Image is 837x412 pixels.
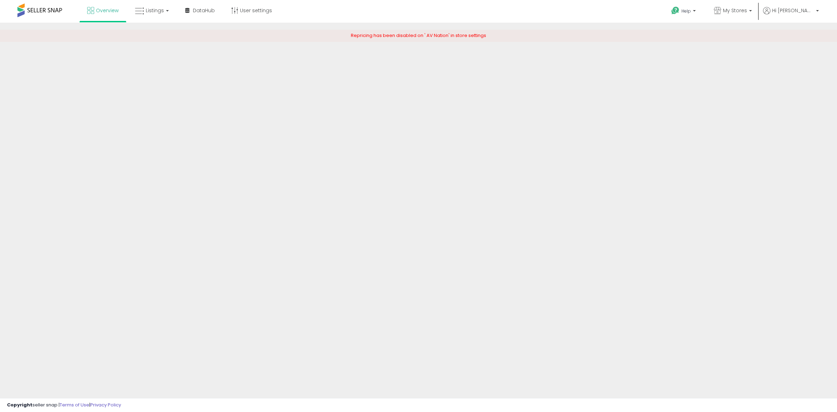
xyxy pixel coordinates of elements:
span: Repricing has been disabled on ' AV Nation' in store settings [351,32,486,39]
a: Help [666,1,703,23]
span: Hi [PERSON_NAME] [772,7,814,14]
span: Overview [96,7,119,14]
i: Get Help [671,6,680,15]
span: DataHub [193,7,215,14]
a: Hi [PERSON_NAME] [763,7,819,23]
span: Help [681,8,691,14]
span: My Stores [723,7,747,14]
span: Listings [146,7,164,14]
